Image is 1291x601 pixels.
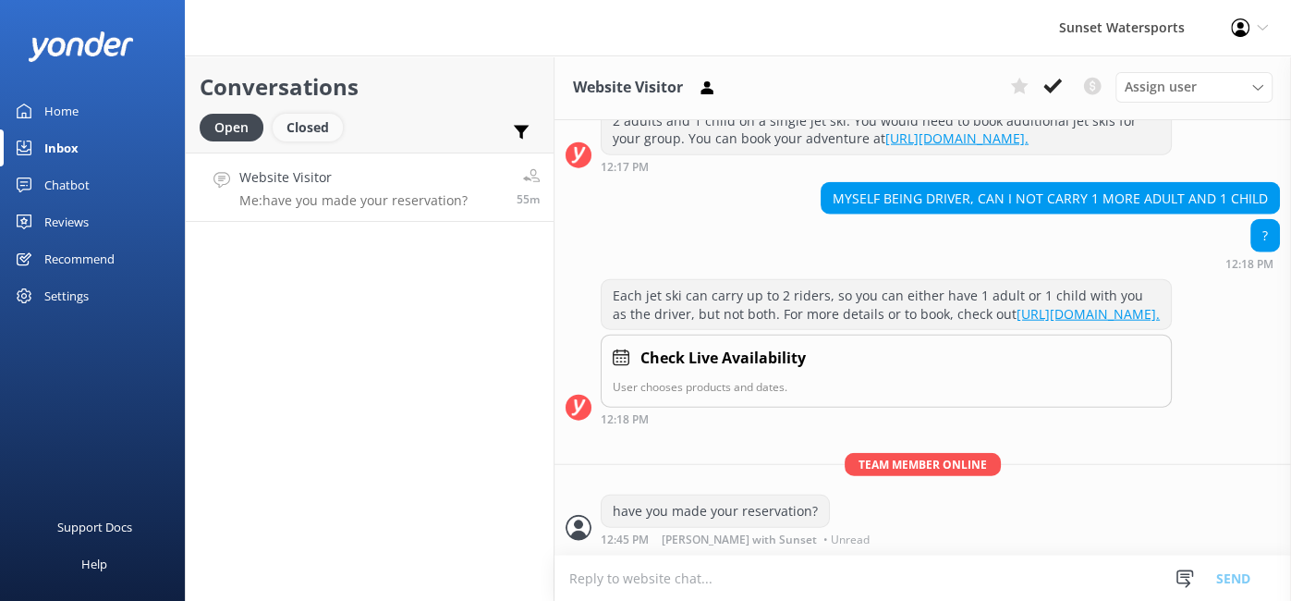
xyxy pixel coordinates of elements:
[273,114,343,141] div: Closed
[885,129,1029,147] a: [URL][DOMAIN_NAME].
[601,534,649,546] strong: 12:45 PM
[573,76,683,100] h3: Website Visitor
[44,166,90,203] div: Chatbot
[602,496,829,527] div: have you made your reservation?
[239,192,468,209] p: Me: have you made your reservation?
[200,114,263,141] div: Open
[28,31,134,62] img: yonder-white-logo.png
[186,153,554,222] a: Website VisitorMe:have you made your reservation?55m
[44,92,79,129] div: Home
[601,162,649,173] strong: 12:17 PM
[1115,72,1273,102] div: Assign User
[1251,220,1279,251] div: ?
[200,117,273,137] a: Open
[601,160,1172,173] div: Oct 02 2025 11:17am (UTC -05:00) America/Cancun
[601,533,874,546] div: Oct 02 2025 11:45am (UTC -05:00) America/Cancun
[822,183,1279,215] div: MYSELF BEING DRIVER, CAN I NOT CARRY 1 MORE ADULT AND 1 CHILD
[845,453,1001,476] span: Team member online
[57,509,132,546] div: Support Docs
[1225,259,1273,270] strong: 12:18 PM
[200,69,540,104] h2: Conversations
[1125,77,1197,97] span: Assign user
[613,378,1160,396] p: User chooses products and dates.
[44,203,89,240] div: Reviews
[1225,257,1280,270] div: Oct 02 2025 11:18am (UTC -05:00) America/Cancun
[601,412,1172,425] div: Oct 02 2025 11:18am (UTC -05:00) America/Cancun
[602,280,1171,329] div: Each jet ski can carry up to 2 riders, so you can either have 1 adult or 1 child with you as the ...
[823,534,870,546] span: • Unread
[662,534,817,546] span: [PERSON_NAME] with Sunset
[81,546,107,583] div: Help
[602,87,1171,154] div: Each jet ski can carry up to 2 riders, so unfortunately, it won't be able to accommodate 2 adults...
[517,191,540,207] span: Oct 02 2025 11:45am (UTC -05:00) America/Cancun
[273,117,352,137] a: Closed
[601,414,649,425] strong: 12:18 PM
[640,347,806,371] h4: Check Live Availability
[239,167,468,188] h4: Website Visitor
[44,277,89,314] div: Settings
[1017,305,1160,323] a: [URL][DOMAIN_NAME].
[44,129,79,166] div: Inbox
[44,240,115,277] div: Recommend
